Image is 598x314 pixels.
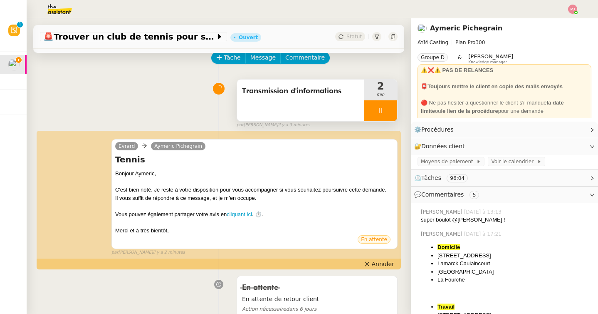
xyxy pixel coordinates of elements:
strong: Domicile [437,244,460,250]
span: par [237,122,244,129]
span: 2 [364,81,397,91]
span: ⚙️ [414,125,457,135]
span: ⏲️ [414,174,475,181]
button: Message [245,52,281,64]
span: Données client [421,143,465,150]
span: par [111,249,119,256]
span: Knowledge manager [468,60,507,65]
span: Action nécessaire [242,306,286,312]
span: Moyens de paiement [421,157,476,166]
span: Transmission d'informations [242,85,359,97]
li: [GEOGRAPHIC_DATA] [437,268,591,276]
div: Merci et à très bientôt, [115,227,394,235]
strong: ⚠️❌⚠️ PAS DE RELANCES [421,67,493,73]
nz-tag: 5 [470,191,479,199]
div: C'est bien noté. Je reste à votre disposition pour vous accompagner si vous souhaitez poursuivre ... [115,186,394,194]
span: Statut [346,34,362,40]
h4: Tennis [115,154,394,165]
strong: la date limite [421,100,564,114]
div: super boulot @[PERSON_NAME] ! [421,216,591,224]
span: Annuler [372,260,394,268]
span: [PERSON_NAME] [421,230,464,238]
strong: le lien de la procédure [441,108,498,114]
nz-tag: 96:04 [447,174,468,182]
span: Commentaire [285,53,325,62]
div: ⏲️Tâches 96:04 [411,170,598,186]
a: cliquant ici [227,211,252,217]
span: 🚨 [43,32,54,42]
img: svg [568,5,577,14]
p: 1 [18,22,22,29]
a: Aymeric Pichegrain [151,142,205,150]
small: [PERSON_NAME] [237,122,310,129]
div: Vous pouvez également partager votre avis en . ⏱️. [115,210,394,219]
span: min [364,91,397,98]
span: Commentaires [421,191,464,198]
small: [PERSON_NAME] [111,249,185,256]
nz-tag: Groupe D [418,53,448,62]
img: users%2F1PNv5soDtMeKgnH5onPMHqwjzQn1%2Favatar%2Fd0f44614-3c2d-49b8-95e9-0356969fcfd1 [8,59,20,70]
span: AYM Casting [418,40,448,45]
span: Tâche [224,53,241,62]
img: users%2F1PNv5soDtMeKgnH5onPMHqwjzQn1%2Favatar%2Fd0f44614-3c2d-49b8-95e9-0356969fcfd1 [418,24,427,33]
span: 300 [475,40,485,45]
span: dans 6 jours [242,306,316,312]
span: En attente [361,237,387,242]
span: Tâches [421,174,441,181]
span: [DATE] à 17:21 [464,230,503,238]
li: La Fourche [437,276,591,284]
button: Annuler [361,259,398,269]
span: Procédures [421,126,454,133]
span: 🔐 [414,142,468,151]
span: & [458,53,462,64]
div: 🔴 Ne pas hésiter à questionner le client s'il manque ou pour une demande [421,99,588,115]
button: Tâche [211,52,246,64]
span: il y a 2 minutes [153,249,185,256]
span: En attente de retour client [242,294,392,304]
span: [PERSON_NAME] [421,208,464,216]
span: il y a 3 minutes [278,122,310,129]
span: En attente [242,284,278,292]
div: ⚙️Procédures [411,122,598,138]
nz-badge-sup: 1 [17,22,23,27]
li: Lamarck Caulaincourt [437,259,591,268]
strong: Travail [437,304,455,310]
div: Il vous suffit de répondre à ce message, et je m’en occupe. [115,194,394,202]
div: 💬Commentaires 5 [411,187,598,203]
span: Plan Pro [455,40,475,45]
a: Aymeric Pichegrain [430,24,502,32]
div: 🔐Données client [411,138,598,155]
strong: Toujours mettre le client en copie des mails envoyés [427,83,563,90]
button: Commentaire [280,52,330,64]
a: Evrard [115,142,138,150]
span: [DATE] à 13:13 [464,208,503,216]
div: Bonjour Aymeric, [115,169,394,178]
app-user-label: Knowledge manager [468,53,513,64]
span: Trouver un club de tennis pour septembre [43,32,215,41]
span: Message [250,53,276,62]
span: 💬 [414,191,482,198]
div: 📮 [421,82,588,91]
li: [STREET_ADDRESS] [437,252,591,260]
span: Voir le calendrier [491,157,536,166]
span: [PERSON_NAME] [468,53,513,60]
div: Ouvert [239,35,258,40]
